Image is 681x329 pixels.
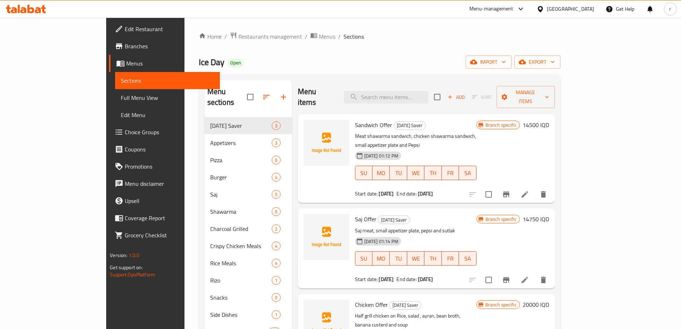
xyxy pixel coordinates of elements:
div: Side Dishes1 [204,306,292,323]
div: items [272,224,281,233]
span: 4 [272,260,280,267]
div: Side Dishes [210,310,272,319]
b: [DATE] [418,189,433,198]
span: Open [227,60,244,66]
button: FR [442,251,459,266]
span: 2 [272,226,280,232]
span: [DATE] Saver [390,301,421,309]
span: Rizo [210,276,272,285]
span: Start date: [355,189,378,198]
a: Sections [115,72,220,89]
div: Burger4 [204,169,292,186]
span: [DATE] 01:14 PM [361,238,401,245]
button: MO [372,251,390,266]
span: Appetizers [210,139,272,147]
span: Branches [125,42,214,50]
span: Edit Restaurant [125,25,214,33]
div: Ramadan Saver [394,121,426,130]
span: Branch specific [483,301,519,308]
span: FR [445,253,456,264]
span: SA [462,253,473,264]
p: Meat shawarma sandwich, chicken shawarma sandwich, small appetizer plate and Pepsi [355,132,477,150]
span: Version: [110,251,127,260]
p: Saj meat, small appetizer plate, pepsi and sutlak [355,226,477,235]
button: delete [535,271,552,289]
span: Start date: [355,275,378,284]
span: FR [445,168,456,178]
span: MO [375,253,387,264]
span: Shawarma [210,207,272,216]
li: / [224,32,227,41]
span: Manage items [502,88,549,106]
button: SA [459,251,476,266]
div: Appetizers3 [204,134,292,151]
input: search [344,91,428,103]
div: Crispy Chicken Meals [210,242,272,250]
a: Coverage Report [109,209,220,227]
li: / [305,32,307,41]
div: items [272,259,281,267]
button: SU [355,251,372,266]
span: 3 [272,122,280,129]
a: Edit menu item [520,276,529,284]
span: Ice Day [199,54,224,70]
span: [DATE] Saver [378,216,410,224]
span: 0 [272,294,280,301]
h6: 20000 IQD [523,300,549,310]
span: Edit Menu [121,111,214,119]
span: 6 [272,208,280,215]
span: WE [410,253,421,264]
span: 3 [272,140,280,146]
span: Sections [344,32,364,41]
a: Branches [109,38,220,55]
span: SU [358,168,370,178]
span: TU [393,168,404,178]
button: delete [535,186,552,203]
span: Promotions [125,162,214,171]
a: Edit Menu [115,106,220,124]
a: Menus [109,55,220,72]
span: Select to update [481,187,496,202]
div: items [272,139,281,147]
div: items [272,276,281,285]
div: [DATE] Saver3 [204,117,292,134]
div: Ramadan Saver [389,301,421,310]
div: items [272,173,281,182]
span: Burger [210,173,272,182]
a: Edit Restaurant [109,20,220,38]
span: Select all sections [243,89,258,105]
span: Add item [445,92,468,103]
span: Pizza [210,156,272,164]
span: 6 [272,157,280,164]
span: 5 [272,191,280,198]
h6: 14500 IQD [523,120,549,130]
a: Full Menu View [115,89,220,106]
button: SU [355,166,372,180]
button: import [466,55,512,69]
span: Snacks [210,293,272,302]
span: Charcoal Grilled [210,224,272,233]
div: items [272,156,281,164]
span: TU [393,253,404,264]
button: WE [407,166,424,180]
a: Choice Groups [109,124,220,141]
span: Coverage Report [125,214,214,222]
span: Upsell [125,197,214,205]
b: [DATE] [379,275,394,284]
span: Get support on: [110,263,143,272]
span: Select to update [481,272,496,287]
button: TU [390,251,407,266]
button: Branch-specific-item [498,271,515,289]
img: Sandwich Offer [304,120,349,166]
div: Crispy Chicken Meals4 [204,237,292,255]
span: Sort sections [258,88,275,106]
span: SA [462,168,473,178]
span: 1.0.0 [129,251,140,260]
a: Menu disclaimer [109,175,220,192]
span: r [669,5,671,13]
